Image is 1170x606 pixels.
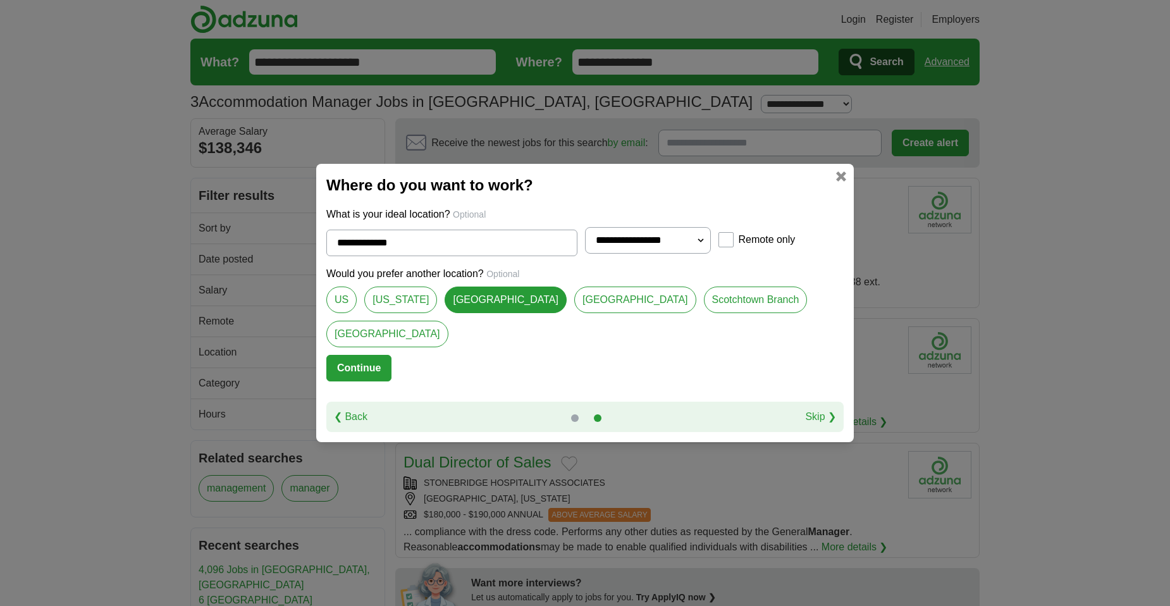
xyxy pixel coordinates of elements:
span: Optional [486,269,519,279]
p: What is your ideal location? [326,207,844,222]
a: [GEOGRAPHIC_DATA] [574,287,696,313]
a: [GEOGRAPHIC_DATA] [445,287,567,313]
button: Continue [326,355,391,381]
h2: Where do you want to work? [326,174,844,197]
a: ❮ Back [334,409,367,424]
a: Skip ❯ [805,409,836,424]
p: Would you prefer another location? [326,266,844,281]
span: Optional [453,209,486,220]
label: Remote only [739,232,796,247]
a: [GEOGRAPHIC_DATA] [326,321,448,347]
a: Scotchtown Branch [704,287,808,313]
a: [US_STATE] [364,287,437,313]
a: US [326,287,357,313]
